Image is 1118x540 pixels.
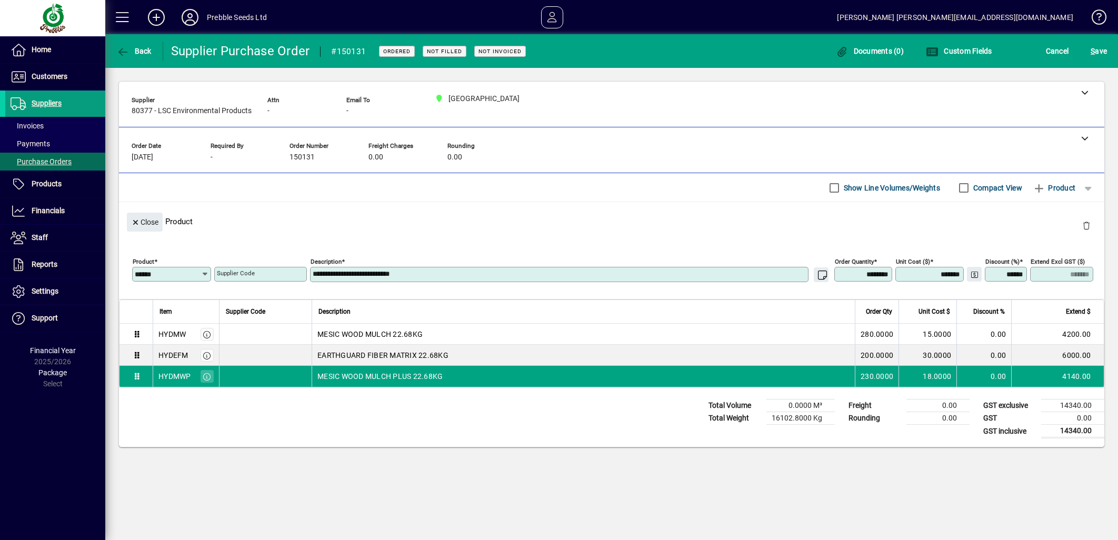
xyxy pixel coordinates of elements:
[32,314,58,322] span: Support
[1011,324,1104,345] td: 4200.00
[133,258,154,265] mat-label: Product
[127,213,163,232] button: Close
[32,233,48,242] span: Staff
[132,107,252,115] span: 80377 - LSC Environmental Products
[835,258,874,265] mat-label: Order Quantity
[1027,178,1081,197] button: Product
[956,345,1011,366] td: 0.00
[116,47,152,55] span: Back
[855,324,899,345] td: 280.0000
[226,306,265,317] span: Supplier Code
[5,117,105,135] a: Invoices
[11,139,50,148] span: Payments
[967,267,982,282] button: Change Price Levels
[290,153,315,162] span: 150131
[5,171,105,197] a: Products
[32,260,57,268] span: Reports
[311,258,342,265] mat-label: Description
[5,135,105,153] a: Payments
[346,107,348,115] span: -
[978,412,1041,425] td: GST
[926,47,992,55] span: Custom Fields
[766,412,835,425] td: 16102.8000 Kg
[11,122,44,130] span: Invoices
[5,278,105,305] a: Settings
[703,399,766,412] td: Total Volume
[1041,399,1104,412] td: 14340.00
[5,225,105,251] a: Staff
[899,324,956,345] td: 15.0000
[158,329,186,339] div: HYDMW
[985,258,1020,265] mat-label: Discount (%)
[842,183,940,193] label: Show Line Volumes/Weights
[139,8,173,27] button: Add
[5,252,105,278] a: Reports
[835,47,904,55] span: Documents (0)
[978,399,1041,412] td: GST exclusive
[1043,42,1072,61] button: Cancel
[906,399,970,412] td: 0.00
[368,153,383,162] span: 0.00
[1011,366,1104,387] td: 4140.00
[1011,345,1104,366] td: 6000.00
[1046,43,1069,59] span: Cancel
[32,179,62,188] span: Products
[132,153,153,162] span: [DATE]
[317,329,423,339] span: MESIC WOOD MULCH 22.68KG
[427,48,462,55] span: Not Filled
[1031,258,1085,265] mat-label: Extend excl GST ($)
[703,412,766,425] td: Total Weight
[843,399,906,412] td: Freight
[978,425,1041,438] td: GST inclusive
[5,37,105,63] a: Home
[32,206,65,215] span: Financials
[331,43,366,60] div: #150131
[1066,306,1091,317] span: Extend $
[158,350,188,361] div: HYDEFM
[855,345,899,366] td: 200.0000
[766,399,835,412] td: 0.0000 M³
[919,306,950,317] span: Unit Cost $
[114,42,154,61] button: Back
[211,153,213,162] span: -
[5,198,105,224] a: Financials
[923,42,995,61] button: Custom Fields
[11,157,72,166] span: Purchase Orders
[207,9,267,26] div: Prebble Seeds Ltd
[318,306,351,317] span: Description
[1074,221,1099,230] app-page-header-button: Delete
[906,412,970,425] td: 0.00
[971,183,1022,193] label: Compact View
[1033,179,1075,196] span: Product
[5,153,105,171] a: Purchase Orders
[119,202,1104,241] div: Product
[131,214,158,231] span: Close
[32,99,62,107] span: Suppliers
[105,42,163,61] app-page-header-button: Back
[1084,2,1105,36] a: Knowledge Base
[899,345,956,366] td: 30.0000
[1091,43,1107,59] span: ave
[32,72,67,81] span: Customers
[30,346,76,355] span: Financial Year
[32,287,58,295] span: Settings
[383,48,411,55] span: Ordered
[956,366,1011,387] td: 0.00
[38,368,67,377] span: Package
[1088,42,1110,61] button: Save
[267,107,269,115] span: -
[1041,412,1104,425] td: 0.00
[855,366,899,387] td: 230.0000
[5,305,105,332] a: Support
[843,412,906,425] td: Rounding
[866,306,892,317] span: Order Qty
[956,324,1011,345] td: 0.00
[171,43,310,59] div: Supplier Purchase Order
[973,306,1005,317] span: Discount %
[5,64,105,90] a: Customers
[899,366,956,387] td: 18.0000
[1041,425,1104,438] td: 14340.00
[32,45,51,54] span: Home
[158,371,191,382] div: HYDMWP
[159,306,172,317] span: Item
